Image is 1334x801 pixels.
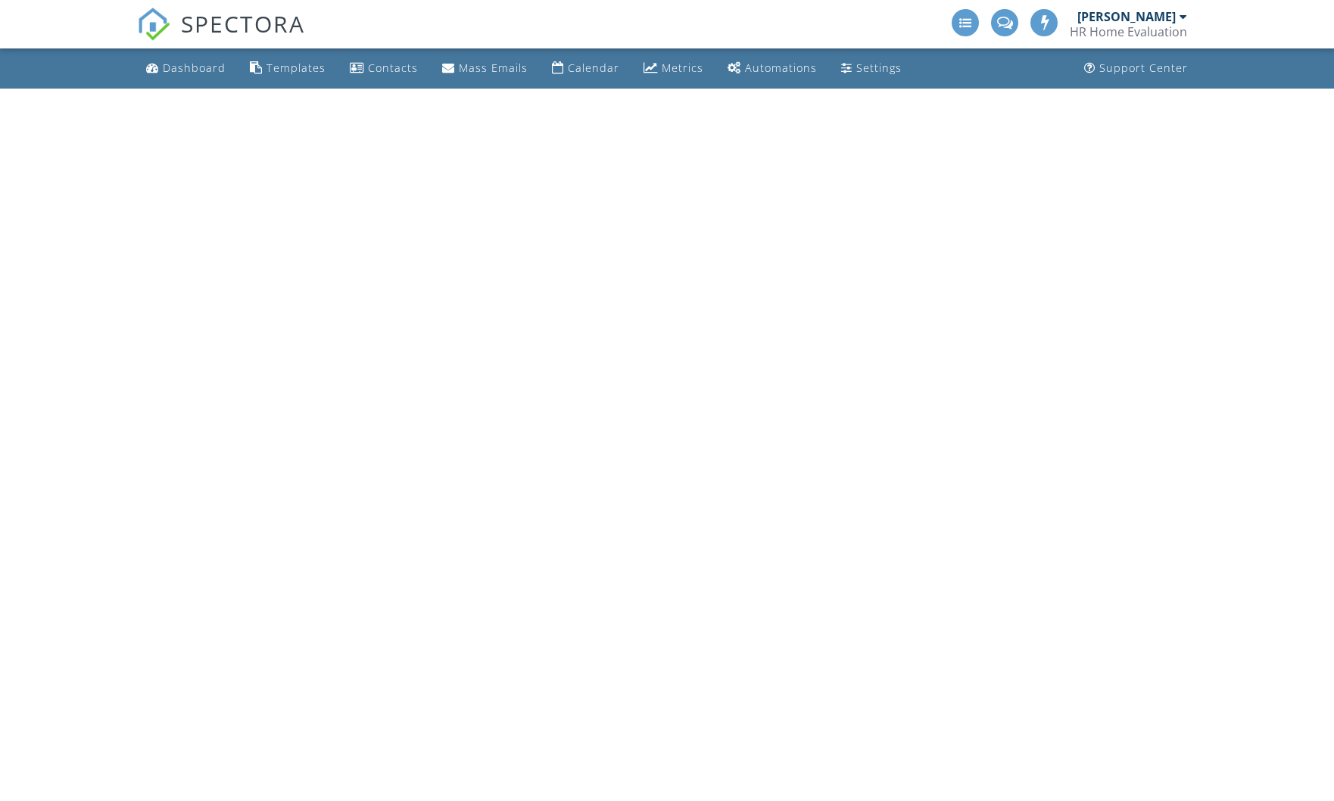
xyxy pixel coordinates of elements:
[835,55,908,83] a: Settings
[722,55,823,83] a: Automations (Advanced)
[266,61,326,75] div: Templates
[1078,55,1194,83] a: Support Center
[137,20,305,52] a: SPECTORA
[181,8,305,39] span: SPECTORA
[662,61,703,75] div: Metrics
[344,55,424,83] a: Contacts
[163,61,226,75] div: Dashboard
[1070,24,1187,39] div: HR Home Evaluation
[140,55,232,83] a: Dashboard
[637,55,709,83] a: Metrics
[856,61,902,75] div: Settings
[745,61,817,75] div: Automations
[1077,9,1176,24] div: [PERSON_NAME]
[568,61,619,75] div: Calendar
[244,55,332,83] a: Templates
[436,55,534,83] a: Mass Emails
[368,61,418,75] div: Contacts
[459,61,528,75] div: Mass Emails
[137,8,170,41] img: The Best Home Inspection Software - Spectora
[1099,61,1188,75] div: Support Center
[546,55,625,83] a: Calendar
